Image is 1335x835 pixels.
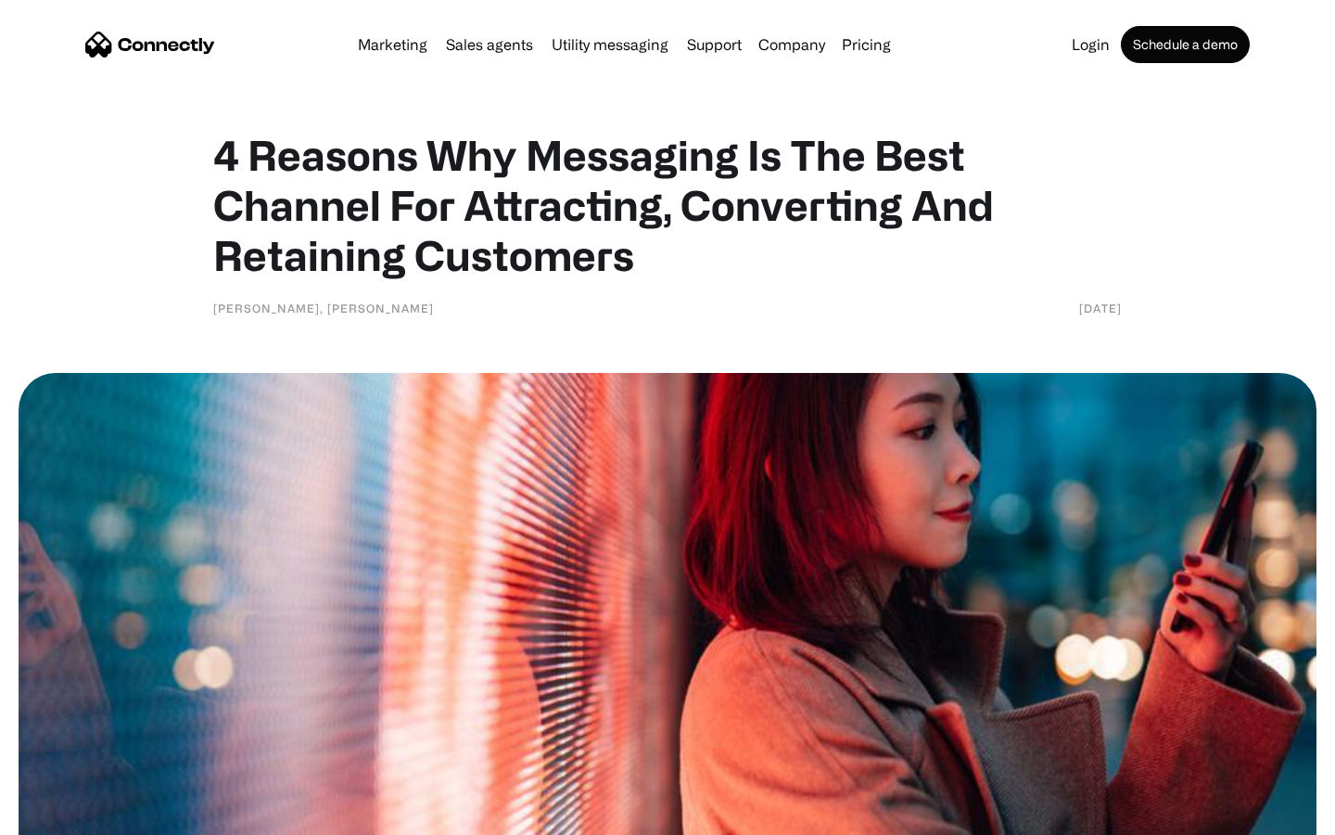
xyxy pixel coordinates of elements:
aside: Language selected: English [19,803,111,829]
div: Company [753,32,831,58]
a: Schedule a demo [1121,26,1250,63]
a: Marketing [350,37,435,52]
a: Pricing [834,37,898,52]
a: Support [680,37,749,52]
div: [PERSON_NAME], [PERSON_NAME] [213,299,434,317]
div: [DATE] [1079,299,1122,317]
a: Utility messaging [544,37,676,52]
a: home [85,31,215,58]
div: Company [758,32,825,58]
a: Sales agents [439,37,540,52]
ul: Language list [37,803,111,829]
a: Login [1064,37,1117,52]
h1: 4 Reasons Why Messaging Is The Best Channel For Attracting, Converting And Retaining Customers [213,130,1122,280]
